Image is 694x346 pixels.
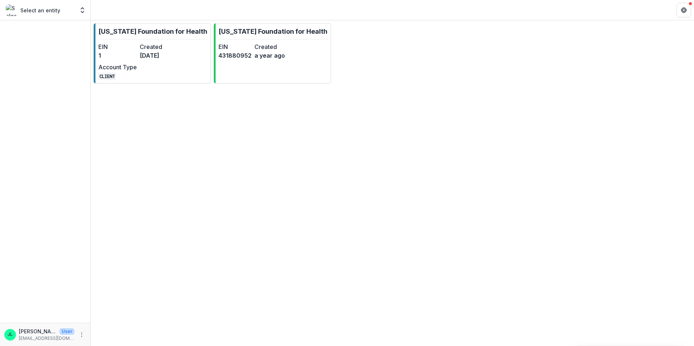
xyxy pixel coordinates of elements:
dt: EIN [219,42,252,51]
dt: Account Type [98,63,137,71]
button: More [77,330,86,339]
button: Get Help [677,3,691,17]
a: [US_STATE] Foundation for HealthEIN1Created[DATE]Account TypeCLIENT [94,23,211,83]
dd: [DATE] [140,51,178,60]
div: Jessi LaRose [8,332,13,337]
a: [US_STATE] Foundation for HealthEIN431880952Createda year ago [214,23,331,83]
code: CLIENT [98,73,116,80]
p: [EMAIL_ADDRESS][DOMAIN_NAME] [19,335,74,342]
p: [PERSON_NAME] [19,328,57,335]
dt: Created [254,42,287,51]
p: [US_STATE] Foundation for Health [219,26,327,36]
dt: Created [140,42,178,51]
dd: a year ago [254,51,287,60]
dd: 1 [98,51,137,60]
p: User [60,328,74,335]
p: [US_STATE] Foundation for Health [98,26,207,36]
img: Select an entity [6,4,17,16]
dt: EIN [98,42,137,51]
button: Open entity switcher [77,3,87,17]
dd: 431880952 [219,51,252,60]
p: Select an entity [20,7,60,14]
